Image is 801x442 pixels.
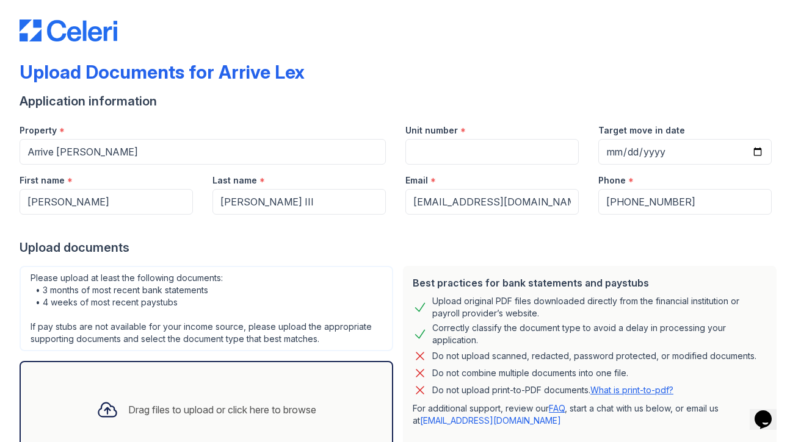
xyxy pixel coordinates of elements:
label: First name [20,174,65,187]
div: Upload documents [20,239,781,256]
label: Target move in date [598,124,685,137]
label: Phone [598,174,626,187]
div: Upload Documents for Arrive Lex [20,61,305,83]
a: What is print-to-pdf? [590,385,673,395]
img: CE_Logo_Blue-a8612792a0a2168367f1c8372b55b34899dd931a85d93a1a3d3e32e68fde9ad4.png [20,20,117,41]
label: Email [405,174,428,187]
label: Unit number [405,124,458,137]
div: Please upload at least the following documents: • 3 months of most recent bank statements • 4 wee... [20,266,393,351]
label: Property [20,124,57,137]
iframe: chat widget [750,393,789,430]
div: Drag files to upload or click here to browse [128,402,316,417]
div: Correctly classify the document type to avoid a delay in processing your application. [432,322,767,346]
div: Do not combine multiple documents into one file. [432,366,628,380]
p: For additional support, review our , start a chat with us below, or email us at [413,402,767,427]
p: Do not upload print-to-PDF documents. [432,384,673,396]
div: Upload original PDF files downloaded directly from the financial institution or payroll provider’... [432,295,767,319]
div: Best practices for bank statements and paystubs [413,276,767,290]
a: [EMAIL_ADDRESS][DOMAIN_NAME] [420,415,561,426]
label: Last name [212,174,257,187]
a: FAQ [549,403,565,413]
div: Do not upload scanned, redacted, password protected, or modified documents. [432,349,756,363]
div: Application information [20,93,781,110]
